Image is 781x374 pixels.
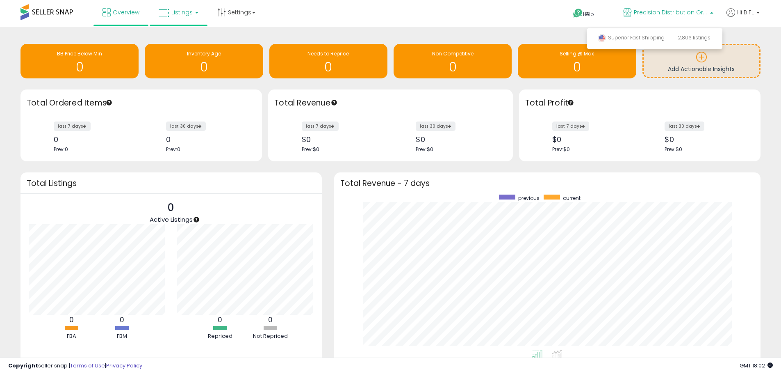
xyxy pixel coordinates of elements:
a: Inventory Age 0 [145,44,263,78]
h1: 0 [398,60,508,74]
a: Privacy Policy [106,362,142,369]
span: Active Listings [150,215,193,224]
h1: 0 [25,60,134,74]
h3: Total Revenue [274,97,507,109]
div: Repriced [196,333,245,340]
p: 0 [150,200,193,216]
span: previous [518,195,540,202]
a: Add Actionable Insights [644,45,759,77]
span: Prev: $0 [416,146,433,153]
div: FBA [47,333,96,340]
span: BB Price Below Min [57,50,102,57]
span: Listings [171,8,193,16]
div: Tooltip anchor [105,99,113,106]
a: Non Competitive 0 [394,44,512,78]
b: 0 [120,315,124,325]
span: Prev: 0 [54,146,68,153]
span: Prev: $0 [302,146,319,153]
h3: Total Ordered Items [27,97,256,109]
a: Terms of Use [70,362,105,369]
label: last 7 days [552,122,589,131]
b: 0 [69,315,74,325]
span: 2025-08-13 18:02 GMT [740,362,773,369]
h3: Total Listings [27,180,316,186]
a: BB Price Below Min 0 [20,44,139,78]
b: 0 [218,315,222,325]
span: Help [583,11,594,18]
div: Not Repriced [246,333,295,340]
div: $0 [302,135,385,144]
span: Prev: 0 [166,146,180,153]
h3: Total Profit [525,97,754,109]
span: Superior Fast Shipping [598,34,665,41]
div: Tooltip anchor [330,99,338,106]
a: Selling @ Max 0 [518,44,636,78]
i: Get Help [573,8,583,18]
div: 0 [166,135,248,144]
span: 2,806 listings [678,34,710,41]
h3: Total Revenue - 7 days [340,180,754,186]
label: last 30 days [166,122,206,131]
div: 0 [54,135,135,144]
h1: 0 [273,60,383,74]
label: last 7 days [302,122,339,131]
label: last 30 days [416,122,455,131]
span: Prev: $0 [665,146,682,153]
a: Help [567,2,610,27]
div: seller snap | | [8,362,142,370]
div: $0 [665,135,746,144]
b: 0 [268,315,273,325]
label: last 30 days [665,122,704,131]
a: Hi BIFL [726,8,760,27]
span: Prev: $0 [552,146,570,153]
span: Needs to Reprice [307,50,349,57]
h1: 0 [149,60,259,74]
strong: Copyright [8,362,38,369]
div: $0 [552,135,634,144]
span: Precision Distribution Group [634,8,708,16]
span: Hi BIFL [737,8,754,16]
div: Tooltip anchor [193,216,200,223]
span: Add Actionable Insights [668,65,735,73]
a: Needs to Reprice 0 [269,44,387,78]
div: $0 [416,135,499,144]
span: current [563,195,581,202]
div: Tooltip anchor [567,99,574,106]
div: FBM [98,333,147,340]
h1: 0 [522,60,632,74]
span: Selling @ Max [560,50,594,57]
label: last 7 days [54,122,91,131]
span: Overview [113,8,139,16]
img: usa.png [598,34,606,42]
span: Inventory Age [187,50,221,57]
span: Non Competitive [432,50,474,57]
